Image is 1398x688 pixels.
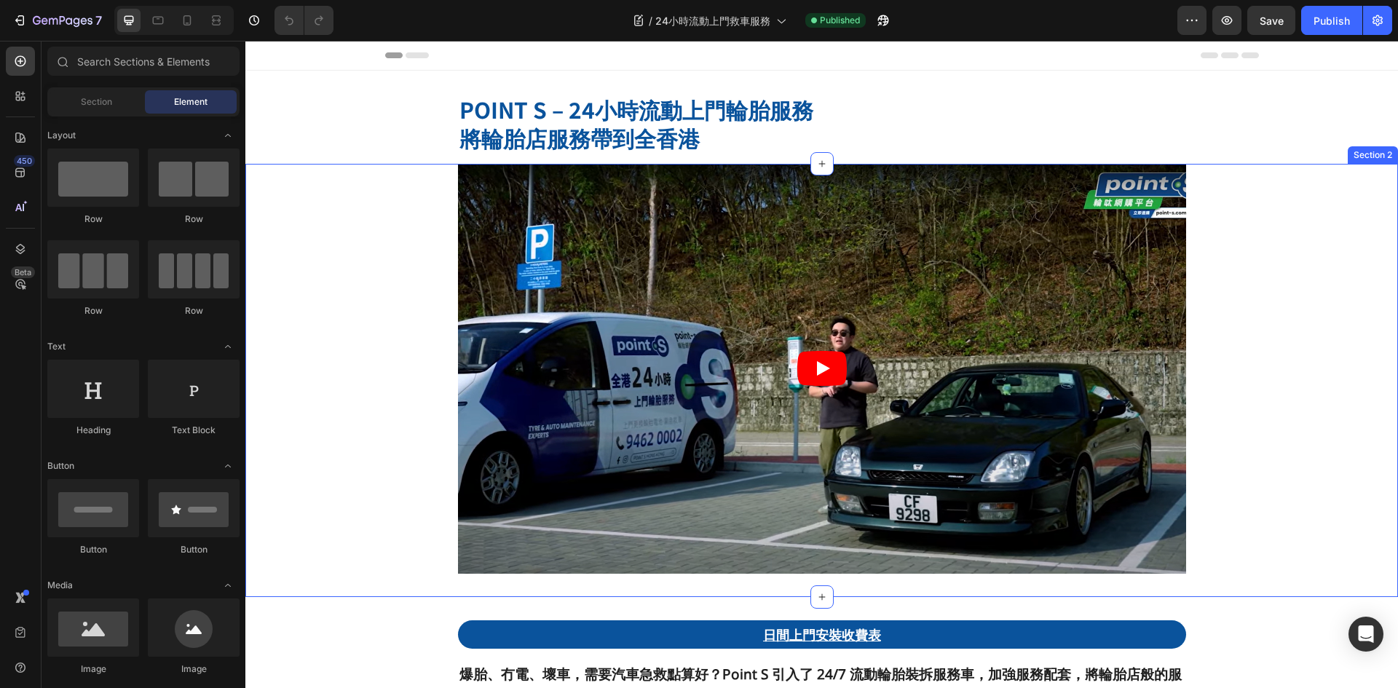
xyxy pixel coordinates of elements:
[95,12,102,29] p: 7
[6,6,108,35] button: 7
[1247,6,1295,35] button: Save
[552,310,601,345] button: Play
[1314,13,1350,28] div: Publish
[47,340,66,353] span: Text
[148,424,240,437] div: Text Block
[518,584,636,603] u: 日間上門安裝收費表
[148,543,240,556] div: Button
[47,663,139,676] div: Image
[11,266,35,278] div: Beta
[1260,15,1284,27] span: Save
[81,95,112,108] span: Section
[216,124,240,147] span: Toggle open
[47,304,139,317] div: Row
[47,459,74,472] span: Button
[245,41,1398,688] iframe: Design area
[820,14,860,27] span: Published
[148,663,240,676] div: Image
[14,155,35,167] div: 450
[47,579,73,592] span: Media
[216,574,240,597] span: Toggle open
[47,47,240,76] input: Search Sections & Elements
[47,543,139,556] div: Button
[1348,617,1383,652] div: Open Intercom Messenger
[649,13,652,28] span: /
[174,95,208,108] span: Element
[1105,108,1150,121] div: Section 2
[275,6,333,35] div: Undo/Redo
[47,424,139,437] div: Heading
[148,304,240,317] div: Row
[47,213,139,226] div: Row
[216,454,240,478] span: Toggle open
[47,129,76,142] span: Layout
[1301,6,1362,35] button: Publish
[213,580,941,608] a: 日間上門安裝收費表
[655,13,770,28] span: 24小時流動上門救車服務
[216,335,240,358] span: Toggle open
[148,213,240,226] div: Row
